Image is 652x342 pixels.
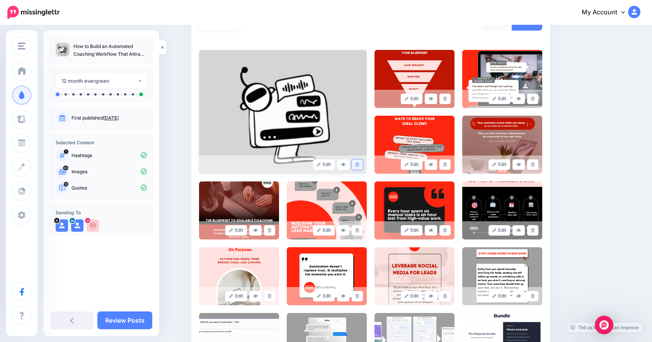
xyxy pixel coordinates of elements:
[64,149,68,154] span: 1
[489,291,511,301] a: Edit
[56,43,70,56] img: efb4b05730eb59d5b5bf070d283b80d7_thumb.jpg
[63,166,68,170] span: 20
[313,225,335,236] a: Edit
[401,159,423,170] a: Edit
[7,6,60,19] img: Missinglettr
[375,116,455,174] img: OFXFKK945RJSC6L7UM2QD5GVRWBI1O6W_large.png
[462,116,542,174] img: ZIH8AR6L5ROETP6T9LE48N5JUSRJI575_large.png
[199,181,279,239] img: XBKCJ2QO8HS996IYTNKJHI9RBFKMT2M4_large.png
[462,247,542,305] img: 8EKJKUN1TCPMQ8DYO0HMLM8BODPL74LE_large.png
[401,94,423,104] a: Edit
[56,74,147,89] button: 12 month evergreen
[56,140,147,145] h4: Selected Content
[56,219,68,232] img: user_default_image.png
[287,181,367,239] img: 9O3P68G8TP5GVDPWB2JLIZLSYS963815_large.png
[199,50,367,174] img: efb4b05730eb59d5b5bf070d283b80d7_large.jpg
[64,182,68,186] span: 12
[56,210,147,215] h4: Sending To
[225,225,247,236] a: Edit
[462,50,542,108] img: S5MB8KWGKJ81OJPUBB9ZBZ8XFQF1MZFX_large.png
[489,225,511,236] a: Edit
[73,43,147,58] p: How to Build an Automated Coaching Workflow That Attracts High-Ticket Clients
[225,291,247,301] a: Edit
[401,225,423,236] a: Edit
[375,50,455,108] img: 52X092ORVFT4L8RB42WA7FRZKW4K4AM4_large.png
[313,159,335,170] a: Edit
[87,219,99,232] img: 118864060_311124449985185_2668079375079310302_n-bsa100533.jpg
[103,115,119,121] a: [DATE]
[574,3,640,22] a: My Account
[375,247,455,305] img: JEUTEEDMVOIGY1TTIO8SBZB887488X19_large.png
[462,181,542,239] img: G0BKPWTJNQ4YXN1HE85WQ3FDS7S5782Q_large.png
[71,219,83,232] img: user_default_image.png
[71,168,147,175] p: Images
[567,322,643,333] a: Tell us how we can improve
[18,43,26,50] img: menu.png
[401,291,423,301] a: Edit
[375,181,455,239] img: 4BIL24R5EPCZK4CFB6NO0721MXXMTEC2_large.png
[489,94,511,104] a: Edit
[199,247,279,305] img: HG7VPTQD8HQCKNGNU3F9JWSUYZ0LSVIH_large.png
[71,185,147,192] p: Quotes
[61,77,138,85] div: 12 month evergreen
[71,115,147,121] p: First published
[287,247,367,305] img: T56IX14FBX889DSUUIAYPPLBBWQ9YLN6_large.png
[71,152,147,159] p: Hashtags
[489,159,511,170] a: Edit
[313,291,335,301] a: Edit
[595,316,613,334] div: Open Intercom Messenger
